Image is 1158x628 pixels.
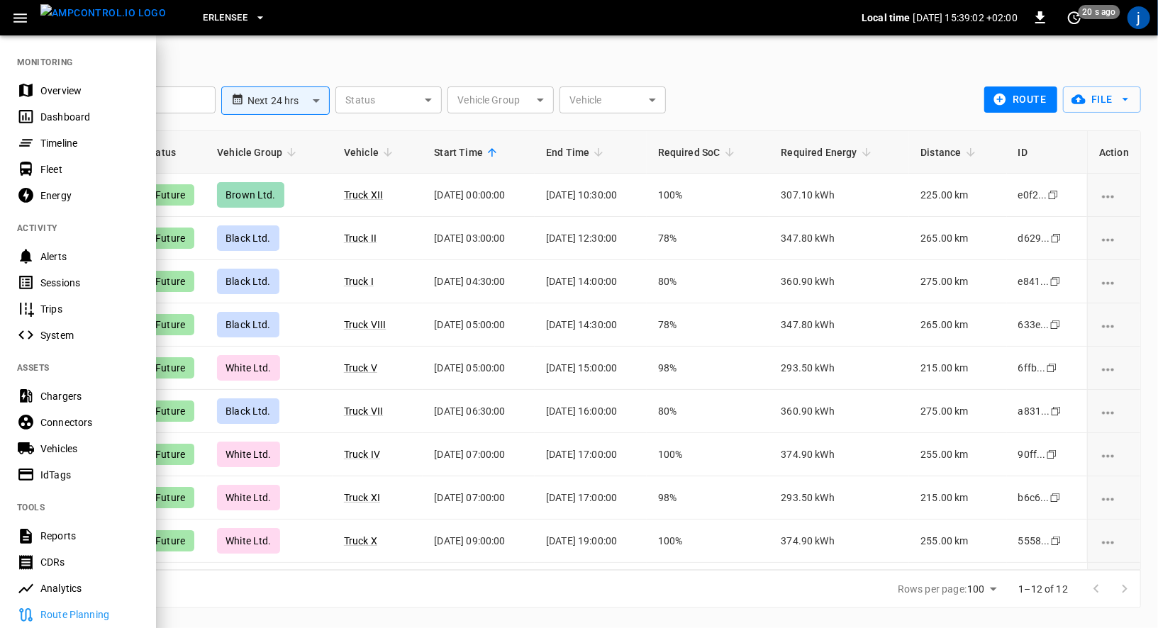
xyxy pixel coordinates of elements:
[40,162,139,176] div: Fleet
[40,302,139,316] div: Trips
[40,555,139,569] div: CDRs
[40,529,139,543] div: Reports
[40,276,139,290] div: Sessions
[862,11,911,25] p: Local time
[40,4,166,22] img: ampcontrol.io logo
[40,110,139,124] div: Dashboard
[40,468,139,482] div: IdTags
[1128,6,1150,29] div: profile-icon
[40,389,139,403] div: Chargers
[1079,5,1120,19] span: 20 s ago
[203,10,247,26] span: Erlensee
[913,11,1018,25] p: [DATE] 15:39:02 +02:00
[40,581,139,595] div: Analytics
[40,415,139,430] div: Connectors
[40,189,139,203] div: Energy
[40,607,139,622] div: Route Planning
[40,328,139,342] div: System
[40,136,139,150] div: Timeline
[40,249,139,264] div: Alerts
[40,84,139,98] div: Overview
[40,442,139,456] div: Vehicles
[1063,6,1086,29] button: set refresh interval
